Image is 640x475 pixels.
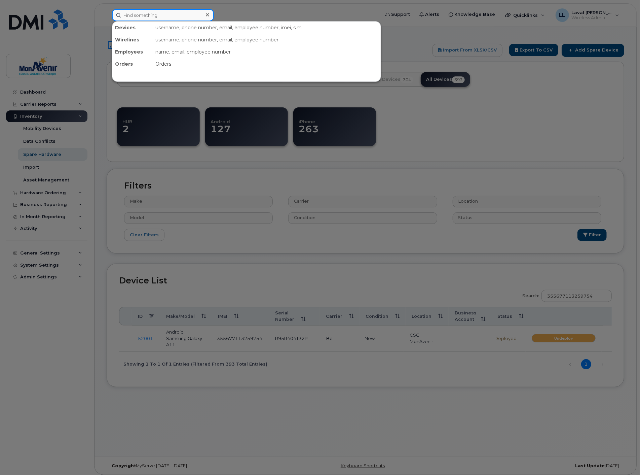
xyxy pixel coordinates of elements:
div: Devices [112,22,153,34]
div: username, phone number, email, employee number, imei, sim [153,22,381,34]
div: Wirelines [112,34,153,46]
div: username, phone number, email, employee number [153,34,381,46]
div: Orders [153,58,381,70]
div: Employees [112,46,153,58]
div: Orders [112,58,153,70]
div: name, email, employee number [153,46,381,58]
